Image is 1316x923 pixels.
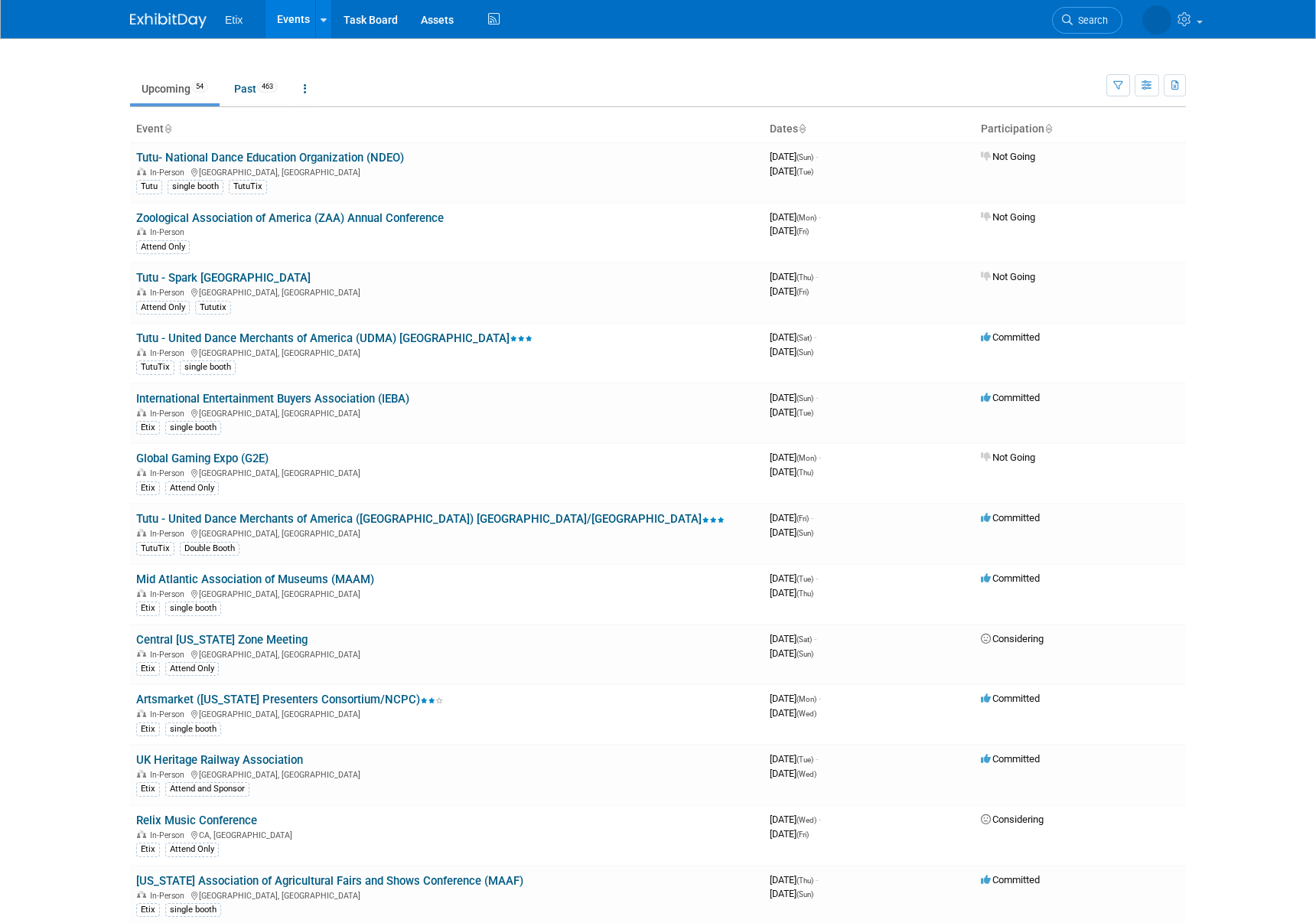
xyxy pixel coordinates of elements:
span: (Mon) [796,214,816,222]
span: - [819,211,821,223]
span: In-Person [150,168,189,178]
span: (Thu) [796,468,813,477]
span: [DATE] [770,693,821,704]
span: 54 [191,81,208,93]
div: Etix [136,722,160,736]
span: (Fri) [796,288,809,296]
span: [DATE] [770,406,813,418]
span: [DATE] [770,392,818,403]
a: UK Heritage Railway Association [136,753,303,767]
div: TutuTix [229,180,267,194]
span: [DATE] [770,828,809,840]
img: In-Person Event [137,529,146,537]
span: Committed [981,572,1040,584]
img: In-Person Event [137,891,146,899]
a: Sort by Event Name [164,122,171,135]
img: In-Person Event [137,709,146,717]
span: - [816,271,818,282]
span: [DATE] [770,768,816,779]
span: [DATE] [770,211,821,223]
a: Artsmarket ([US_STATE] Presenters Consortium/NCPC) [136,693,443,706]
img: In-Person Event [137,770,146,778]
span: In-Person [150,468,189,478]
div: single booth [168,180,223,194]
span: Not Going [981,452,1035,463]
img: In-Person Event [137,348,146,356]
span: (Sun) [796,529,813,537]
img: In-Person Event [137,468,146,476]
div: Tututix [195,301,231,315]
span: (Fri) [796,830,809,839]
div: Attend Only [165,843,219,856]
span: [DATE] [770,527,813,538]
a: Tutu - United Dance Merchants of America ([GEOGRAPHIC_DATA]) [GEOGRAPHIC_DATA]/[GEOGRAPHIC_DATA] [136,512,725,526]
span: (Mon) [796,454,816,462]
div: [GEOGRAPHIC_DATA], [GEOGRAPHIC_DATA] [136,346,757,358]
span: In-Person [150,830,189,840]
span: (Tue) [796,409,813,417]
div: [GEOGRAPHIC_DATA], [GEOGRAPHIC_DATA] [136,285,757,298]
span: [DATE] [770,452,821,463]
span: [DATE] [770,753,818,765]
a: Global Gaming Expo (G2E) [136,452,269,465]
span: (Sun) [796,348,813,357]
span: In-Person [150,770,189,780]
th: Dates [764,116,975,142]
a: Central [US_STATE] Zone Meeting [136,633,308,647]
div: [GEOGRAPHIC_DATA], [GEOGRAPHIC_DATA] [136,707,757,719]
span: [DATE] [770,707,816,719]
span: - [814,331,816,343]
span: Committed [981,693,1040,704]
div: Double Booth [180,542,239,556]
img: In-Person Event [137,227,146,235]
span: - [814,633,816,644]
a: Past463 [223,74,289,103]
span: Considering [981,633,1044,644]
div: single booth [165,602,221,615]
span: [DATE] [770,633,816,644]
span: (Wed) [796,816,816,824]
div: [GEOGRAPHIC_DATA], [GEOGRAPHIC_DATA] [136,587,757,599]
span: [DATE] [770,271,818,282]
img: In-Person Event [137,830,146,838]
span: [DATE] [770,151,818,162]
span: Not Going [981,151,1035,162]
span: Search [1073,15,1108,26]
span: Committed [981,753,1040,765]
span: (Thu) [796,876,813,885]
a: Mid Atlantic Association of Museums (MAAM) [136,572,374,586]
div: single booth [165,421,221,435]
span: [DATE] [770,572,818,584]
span: - [819,452,821,463]
span: (Wed) [796,709,816,718]
img: ExhibitDay [130,13,207,28]
div: Etix [136,481,160,495]
span: Committed [981,331,1040,343]
div: [GEOGRAPHIC_DATA], [GEOGRAPHIC_DATA] [136,466,757,478]
div: Etix [136,903,160,917]
span: In-Person [150,589,189,599]
div: [GEOGRAPHIC_DATA], [GEOGRAPHIC_DATA] [136,647,757,660]
a: [US_STATE] Association of Agricultural Fairs and Shows Conference (MAAF) [136,874,523,888]
span: In-Person [150,709,189,719]
span: (Sat) [796,635,812,644]
span: (Thu) [796,273,813,282]
span: In-Person [150,348,189,358]
span: - [819,814,821,825]
span: Not Going [981,271,1035,282]
span: In-Person [150,891,189,901]
span: [DATE] [770,466,813,478]
img: Ben Schnurr [1142,5,1171,34]
span: [DATE] [770,814,821,825]
span: Committed [981,512,1040,523]
span: - [811,512,813,523]
span: In-Person [150,409,189,419]
a: Sort by Participation Type [1044,122,1052,135]
a: Tutu- National Dance Education Organization (NDEO) [136,151,404,165]
span: (Sun) [796,153,813,161]
div: Etix [136,782,160,796]
span: Etix [225,14,243,26]
span: [DATE] [770,888,813,899]
div: CA, [GEOGRAPHIC_DATA] [136,828,757,840]
a: Zoological Association of America (ZAA) Annual Conference [136,211,444,225]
